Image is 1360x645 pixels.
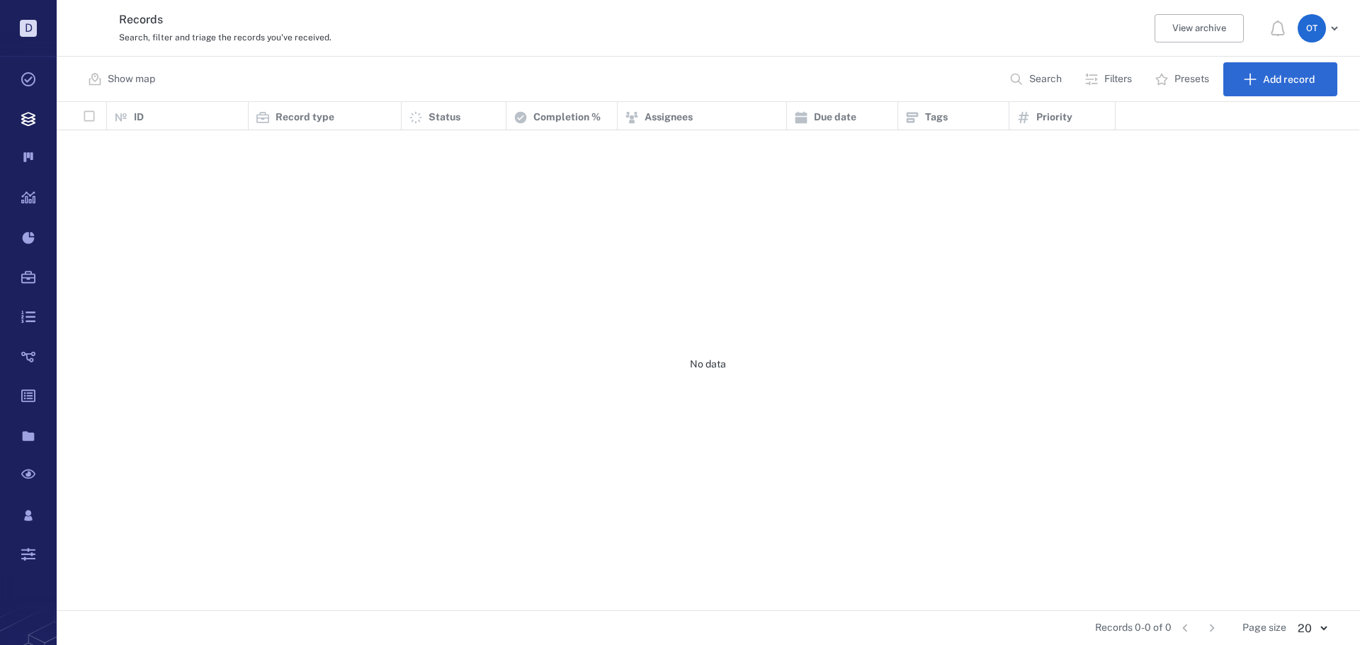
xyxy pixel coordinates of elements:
[119,11,927,28] h3: Records
[429,110,460,125] p: Status
[1076,62,1143,96] button: Filters
[1242,621,1286,635] span: Page size
[1104,72,1132,86] p: Filters
[1155,14,1244,42] button: View archive
[1095,621,1172,635] span: Records 0-0 of 0
[1298,14,1343,42] button: OT
[533,110,601,125] p: Completion %
[119,33,331,42] span: Search, filter and triage the records you've received.
[57,130,1359,599] div: No data
[1001,62,1073,96] button: Search
[276,110,334,125] p: Record type
[1174,72,1209,86] p: Presets
[1036,110,1072,125] p: Priority
[108,72,155,86] p: Show map
[925,110,948,125] p: Tags
[134,110,144,125] p: ID
[645,110,693,125] p: Assignees
[20,20,37,37] p: D
[79,62,166,96] button: Show map
[1298,14,1326,42] div: O T
[814,110,856,125] p: Due date
[1223,62,1337,96] button: Add record
[1172,617,1225,639] nav: pagination navigation
[1286,620,1337,637] div: 20
[1029,72,1062,86] p: Search
[1146,62,1220,96] button: Presets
